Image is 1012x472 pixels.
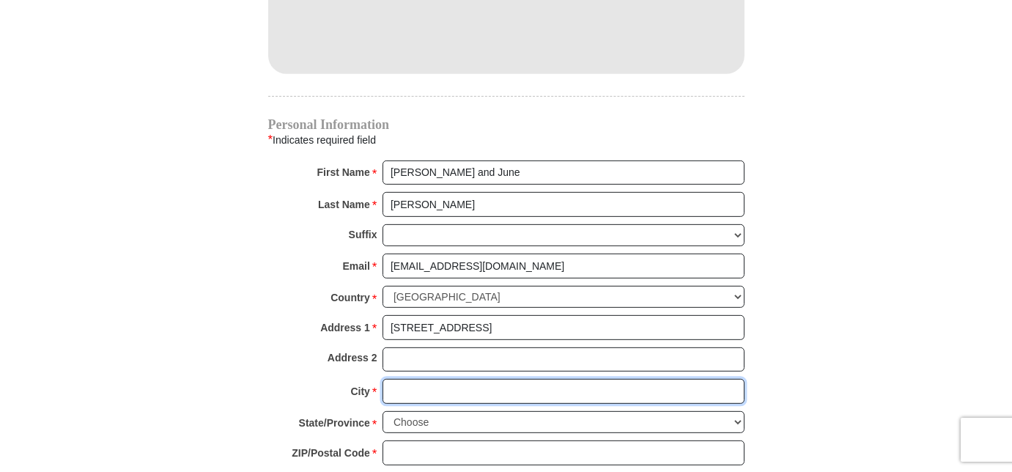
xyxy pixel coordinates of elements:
[268,130,745,150] div: Indicates required field
[318,194,370,215] strong: Last Name
[268,119,745,130] h4: Personal Information
[320,317,370,338] strong: Address 1
[292,443,370,463] strong: ZIP/Postal Code
[328,347,377,368] strong: Address 2
[350,381,369,402] strong: City
[343,256,370,276] strong: Email
[349,224,377,245] strong: Suffix
[299,413,370,433] strong: State/Province
[330,287,370,308] strong: Country
[317,162,370,182] strong: First Name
